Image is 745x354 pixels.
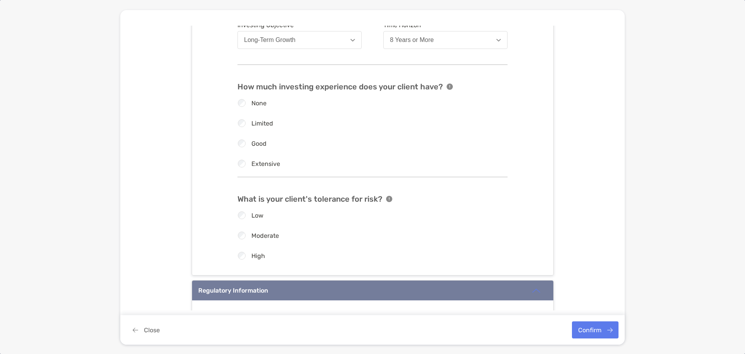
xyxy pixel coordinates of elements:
label: Moderate [251,232,279,239]
img: icon arrow [532,286,541,295]
button: Confirm [572,321,619,338]
label: Good [251,140,267,147]
label: Extensive [251,160,280,167]
button: Long-Term Growth [237,31,362,49]
label: High [251,253,265,259]
img: Open dropdown arrow [350,39,355,42]
label: None [251,100,267,106]
button: Close [126,321,166,338]
h3: What is your client's tolerance for risk? [237,194,382,204]
label: Limited [251,120,273,127]
div: Long-Term Growth [244,37,296,44]
img: Open dropdown arrow [496,39,501,42]
label: Low [251,212,263,219]
h3: How much investing experience does your client have? [237,82,443,91]
button: 8 Years or More [383,31,508,49]
div: Regulatory Information [198,287,268,294]
div: 8 Years or More [390,37,434,44]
